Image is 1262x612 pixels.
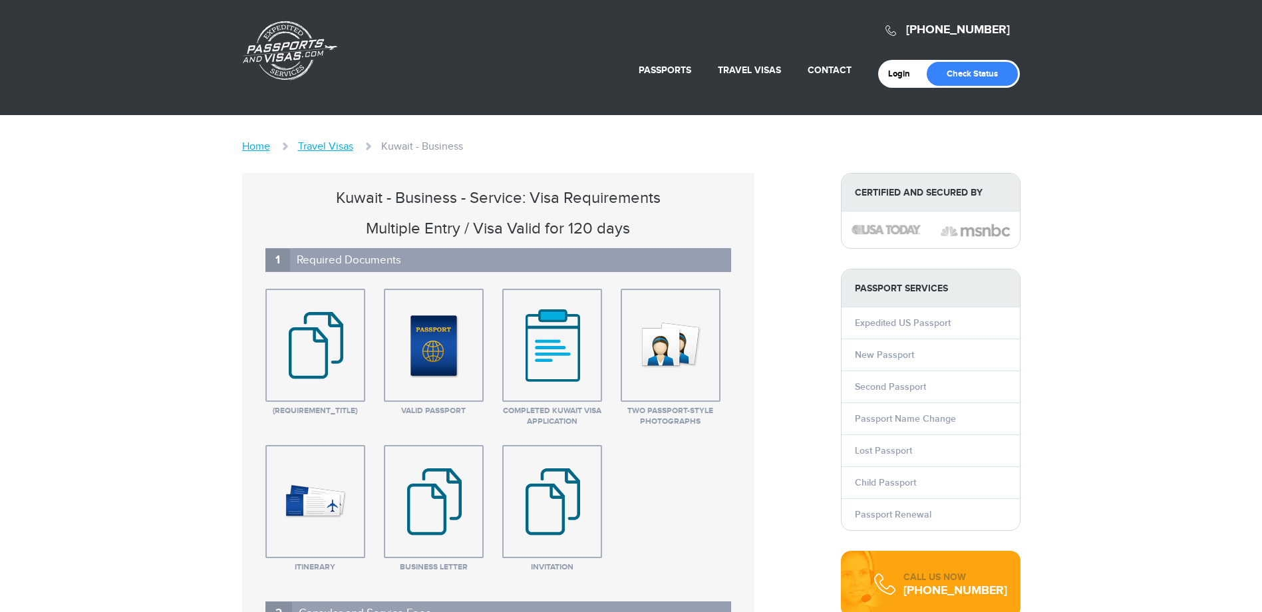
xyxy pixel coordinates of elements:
a: Second Passport [855,381,926,392]
a: {requirement_title} {requirement_title} [265,289,365,402]
a: New Passport [855,349,914,361]
h3: Multiple Entry / Visa Valid for 120 days [265,220,731,237]
strong: PASSPORT SERVICES [842,269,1020,307]
a: image description Invitation [502,445,602,558]
a: Passports [639,65,691,76]
a: Passport Renewal [855,509,931,520]
a: image description Valid Passport [384,289,484,402]
a: image description Two Passport-style Photographs [621,289,720,402]
span: 1 [265,249,290,271]
a: Travel Visas [718,65,781,76]
span: Two Passport-style Photographs [621,406,720,427]
span: Business Letter [384,562,484,573]
a: image description Business Letter [384,445,484,558]
img: image description [852,225,921,234]
span: Itinerary [265,562,365,573]
a: Passports & [DOMAIN_NAME] [243,21,337,80]
strong: Certified and Secured by [842,174,1020,212]
a: [PHONE_NUMBER] [906,23,1010,37]
img: {requirement_title} [269,295,361,395]
div: CALL US NOW [903,571,1007,584]
a: Home [242,140,270,153]
a: image description Completed Kuwait Visa Application [502,289,602,402]
span: Invitation [502,562,602,573]
a: Travel Visas [298,140,353,153]
a: Contact [808,65,852,76]
a: Login [888,69,919,79]
h1: Kuwait - Business - Service: Visa Requirements [265,190,731,207]
a: Child Passport [855,477,916,488]
img: image description [506,295,598,395]
a: Passport Name Change [855,413,956,424]
span: {requirement_title} [265,406,365,416]
span: Completed Kuwait Visa Application [502,406,602,427]
div: [PHONE_NUMBER] [903,584,1007,597]
a: Check Status [927,62,1018,86]
a: image description Itinerary [265,445,365,558]
img: image description [388,452,480,551]
img: image description [941,222,1010,238]
h2: Required Documents [265,248,731,272]
span: Valid Passport [384,406,484,416]
img: image description [400,312,467,379]
img: image description [506,452,598,551]
li: Kuwait - Business [381,140,463,153]
a: Expedited US Passport [855,317,951,329]
img: image description [282,468,349,535]
img: image description [637,312,704,379]
a: Lost Passport [855,445,912,456]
